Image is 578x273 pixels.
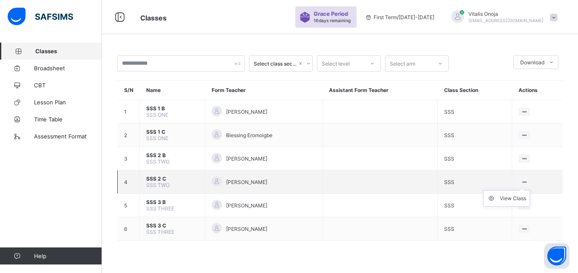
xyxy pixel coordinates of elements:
[118,147,140,170] td: 3
[35,48,102,55] span: Classes
[146,105,198,112] span: SSS 1 B
[34,253,102,259] span: Help
[254,60,297,67] div: Select class section
[205,80,323,100] th: Form Teacher
[34,116,102,123] span: Time Table
[322,55,350,72] div: Select level
[34,65,102,72] span: Broadsheet
[140,80,205,100] th: Name
[444,155,454,162] span: SSS
[520,59,544,66] span: Download
[226,109,267,115] span: [PERSON_NAME]
[226,155,267,162] span: [PERSON_NAME]
[146,112,168,118] span: SSS ONE
[34,133,102,140] span: Assessment Format
[323,80,437,100] th: Assistant Form Teacher
[226,202,267,209] span: [PERSON_NAME]
[118,100,140,124] td: 1
[118,217,140,241] td: 6
[34,82,102,89] span: CBT
[444,132,454,138] span: SSS
[146,182,170,188] span: SSS TWO
[118,170,140,194] td: 4
[146,175,198,182] span: SSS 2 C
[468,11,544,17] span: Vitalis Onoja
[8,8,73,26] img: safsims
[438,80,512,100] th: Class Section
[140,14,167,22] span: Classes
[300,12,310,23] img: sticker-purple.71386a28dfed39d6af7621340158ba97.svg
[444,226,454,232] span: SSS
[468,18,544,23] span: [EMAIL_ADDRESS][DOMAIN_NAME]
[314,11,348,17] span: Grace Period
[444,109,454,115] span: SSS
[118,80,140,100] th: S/N
[146,158,170,165] span: SSS TWO
[512,80,563,100] th: Actions
[146,229,174,235] span: SSS THREE
[118,194,140,217] td: 5
[544,243,569,269] button: Open asap
[444,179,454,185] span: SSS
[226,179,267,185] span: [PERSON_NAME]
[146,129,198,135] span: SSS 1 C
[146,135,168,141] span: SSS ONE
[226,132,272,138] span: Blessing Eromoigbe
[146,205,174,212] span: SSS THREE
[226,226,267,232] span: [PERSON_NAME]
[34,99,102,106] span: Lesson Plan
[146,222,198,229] span: SSS 3 C
[500,194,526,203] div: View Class
[118,124,140,147] td: 2
[314,18,351,23] span: 16 days remaining
[146,152,198,158] span: SSS 2 B
[146,199,198,205] span: SSS 3 B
[390,55,415,72] div: Select arm
[443,10,562,24] div: VitalisOnoja
[365,14,434,20] span: session/term information
[444,202,454,209] span: SSS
